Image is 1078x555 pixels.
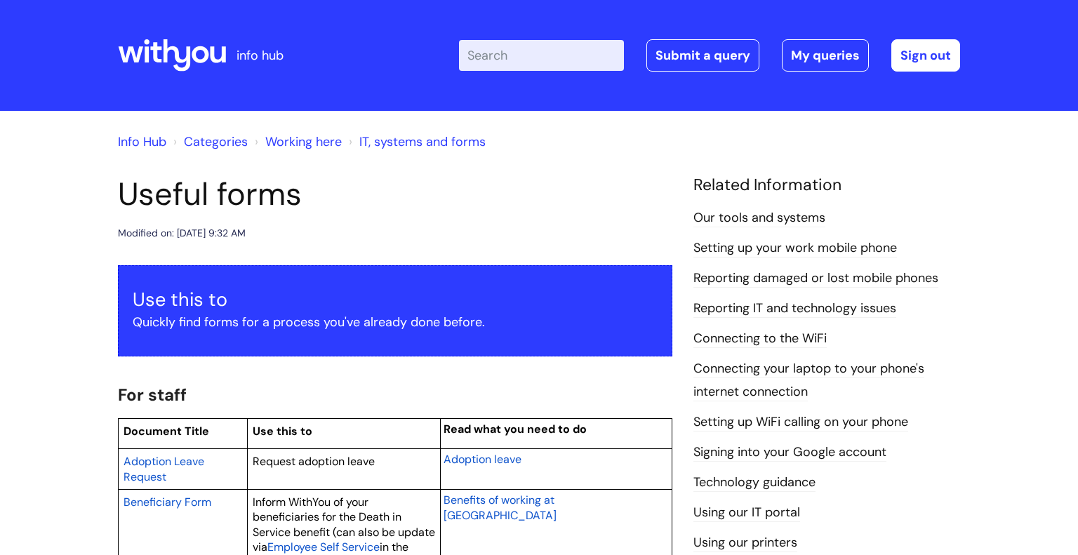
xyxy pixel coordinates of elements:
div: Modified on: [DATE] 9:32 AM [118,225,246,242]
a: Employee Self Service [267,538,380,555]
a: Sign out [891,39,960,72]
a: Working here [265,133,342,150]
a: Reporting IT and technology issues [693,300,896,318]
li: IT, systems and forms [345,131,486,153]
a: Connecting your laptop to your phone's internet connection [693,360,924,401]
a: Connecting to the WiFi [693,330,827,348]
span: Read what you need to do [444,422,587,436]
a: Setting up WiFi calling on your phone [693,413,908,432]
span: Request adoption leave [253,454,375,469]
span: Beneficiary Form [124,495,211,509]
span: Adoption leave [444,452,521,467]
span: For staff [118,384,187,406]
input: Search [459,40,624,71]
span: Employee Self Service [267,540,380,554]
a: IT, systems and forms [359,133,486,150]
span: Benefits of working at [GEOGRAPHIC_DATA] [444,493,557,523]
a: My queries [782,39,869,72]
a: Setting up your work mobile phone [693,239,897,258]
span: Inform WithYou of your beneficiaries for the Death in Service benefit (can also be update via [253,495,435,555]
a: Submit a query [646,39,759,72]
a: Info Hub [118,133,166,150]
p: Quickly find forms for a process you've already done before. [133,311,658,333]
a: Adoption Leave Request [124,453,204,485]
a: Using our printers [693,534,797,552]
li: Working here [251,131,342,153]
span: Document Title [124,424,209,439]
a: Reporting damaged or lost mobile phones [693,269,938,288]
a: Beneficiary Form [124,493,211,510]
a: Adoption leave [444,450,521,467]
a: Signing into your Google account [693,443,886,462]
span: Use this to [253,424,312,439]
h3: Use this to [133,288,658,311]
li: Solution home [170,131,248,153]
a: Technology guidance [693,474,816,492]
h1: Useful forms [118,175,672,213]
p: info hub [237,44,284,67]
a: Categories [184,133,248,150]
div: | - [459,39,960,72]
span: Adoption Leave Request [124,454,204,484]
h4: Related Information [693,175,960,195]
a: Our tools and systems [693,209,825,227]
a: Benefits of working at [GEOGRAPHIC_DATA] [444,491,557,523]
a: Using our IT portal [693,504,800,522]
